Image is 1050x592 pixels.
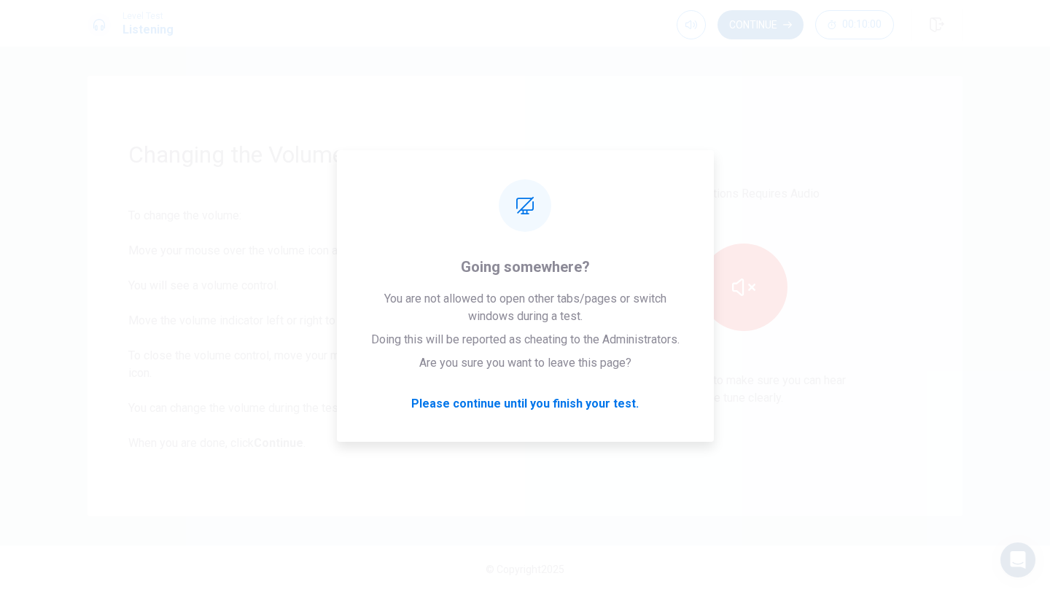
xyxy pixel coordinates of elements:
p: This Sections Requires Audio [669,185,820,203]
b: Continue [254,436,303,450]
div: Open Intercom Messenger [1000,542,1035,577]
span: 00:10:00 [842,19,882,31]
span: © Copyright 2025 [486,564,564,575]
button: 00:10:00 [815,10,894,39]
p: Click the icon to make sure you can hear the tune clearly. [642,372,846,407]
h1: Listening [122,21,174,39]
span: Level Test [122,11,174,21]
h1: Changing the Volume [128,140,484,169]
div: To change the volume: Move your mouse over the volume icon at the top of the screen. You will see... [128,207,484,452]
button: Continue [717,10,804,39]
